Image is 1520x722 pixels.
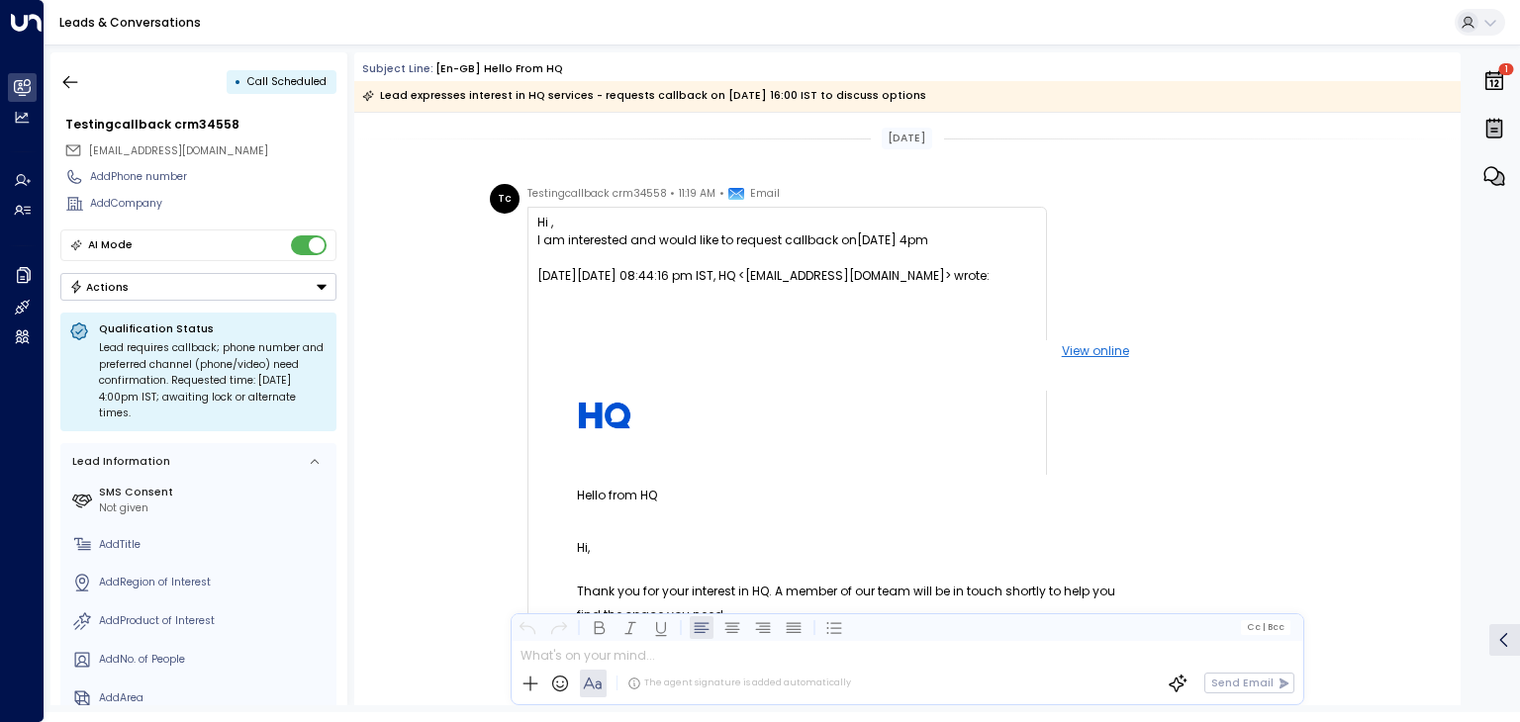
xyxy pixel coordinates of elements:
[59,14,201,31] a: Leads & Conversations
[90,196,336,212] div: AddCompany
[99,690,331,706] div: AddArea
[435,61,563,77] div: [en-GB] Hello from HQ
[750,184,780,204] span: Email
[490,184,520,214] div: Tc
[577,401,632,430] img: HQ
[99,500,331,516] div: Not given
[670,184,675,204] span: •
[1247,622,1284,632] span: Cc Bcc
[527,184,667,204] span: Testingcallback crm34558
[577,475,1139,516] h1: Hello from HQ
[719,184,724,204] span: •
[362,61,433,76] span: Subject Line:
[247,74,327,89] span: Call Scheduled
[60,273,336,301] div: Button group with a nested menu
[67,454,170,470] div: Lead Information
[235,68,241,95] div: •
[60,273,336,301] button: Actions
[1477,59,1511,103] button: 1
[362,86,926,106] div: Lead expresses interest in HQ services - requests callback on [DATE] 16:00 IST to discuss options
[679,184,715,204] span: 11:19 AM
[577,580,1139,627] p: Thank you for your interest in HQ. A member of our team will be in touch shortly to help you find...
[1062,340,1129,361] a: View online
[99,613,331,629] div: AddProduct of Interest
[1499,63,1514,75] span: 1
[546,615,570,639] button: Redo
[1262,622,1265,632] span: |
[89,143,268,158] span: [EMAIL_ADDRESS][DOMAIN_NAME]
[537,214,1037,231] div: Hi ,
[99,321,328,336] p: Qualification Status
[1241,620,1290,634] button: Cc|Bcc
[88,235,133,255] div: AI Mode
[69,280,130,294] div: Actions
[99,537,331,553] div: AddTitle
[90,169,336,185] div: AddPhone number
[882,128,932,149] div: [DATE]
[65,116,336,134] div: Testingcallback crm34558
[516,615,539,639] button: Undo
[99,652,331,668] div: AddNo. of People
[537,267,1037,285] div: [DATE][DATE] 08:44:16 pm IST, HQ <[EMAIL_ADDRESS][DOMAIN_NAME]> wrote:
[627,677,851,690] div: The agent signature is added automatically
[99,485,331,500] label: SMS Consent
[99,340,328,422] div: Lead requires callback; phone number and preferred channel (phone/video) need confirmation. Reque...
[537,231,1037,267] div: I am interested and would like to request callback on[DATE] 4pm
[99,575,331,590] div: AddRegion of Interest
[89,143,268,159] span: testingcallbackcrm34558@yahoo.com
[577,536,1139,560] p: Hi,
